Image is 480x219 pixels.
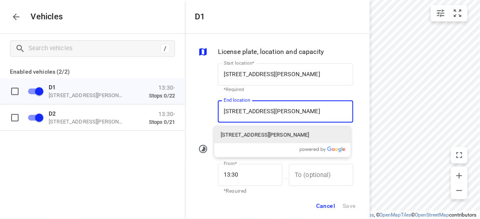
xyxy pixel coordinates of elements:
li: © 2025 , © , © © contributors [300,212,477,218]
span: D2 [49,110,56,116]
div: License plate, location and capacity [198,47,353,58]
p: Stops 0/21 [149,119,175,125]
div: Drivers’ working hours [198,144,353,156]
p: *Required [224,187,277,196]
img: Powered by Google [300,147,346,152]
p: Stops 0/22 [149,92,175,99]
span: Disable [23,83,44,99]
button: Map settings [433,5,449,21]
p: — [282,175,289,182]
p: License plate, location and capacity [218,47,324,57]
span: Cancel [316,201,335,211]
p: 13:30- [149,110,175,117]
button: Cancel [312,198,339,214]
a: OpenMapTiles [380,212,411,218]
span: Disable [23,109,44,125]
p: *Required [224,87,348,92]
p: [STREET_ADDRESS][PERSON_NAME] [49,92,131,98]
p: [STREET_ADDRESS][PERSON_NAME] [49,118,131,125]
button: Fit zoom [449,5,466,21]
input: Search vehicles [28,42,161,55]
p: 13:30- [149,84,175,91]
a: OpenStreetMap [415,212,449,218]
p: Vehicles [24,12,63,21]
span: D1 [49,84,56,90]
div: small contained button group [431,5,468,21]
h5: D1 [195,12,205,21]
div: / [161,44,170,53]
p: [STREET_ADDRESS][PERSON_NAME] [221,131,310,139]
